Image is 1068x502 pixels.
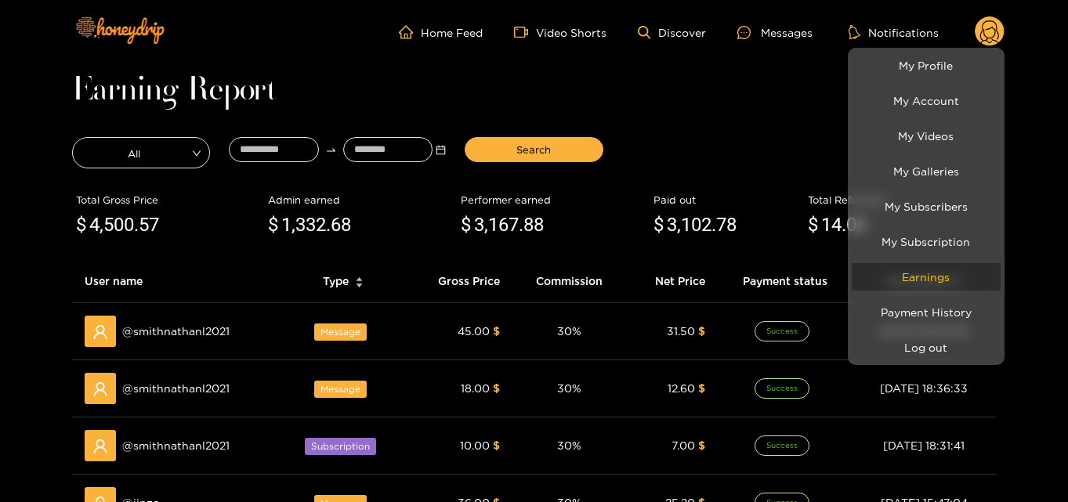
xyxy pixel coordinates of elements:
a: My Account [852,87,1001,114]
a: My Profile [852,52,1001,79]
a: My Galleries [852,157,1001,185]
a: My Subscription [852,228,1001,255]
a: My Videos [852,122,1001,150]
a: Payment History [852,298,1001,326]
a: My Subscribers [852,193,1001,220]
a: Earnings [852,263,1001,291]
button: Log out [852,334,1001,361]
